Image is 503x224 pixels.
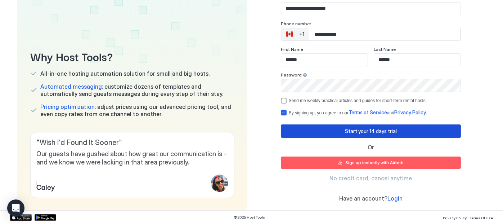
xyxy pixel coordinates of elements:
div: optOut [281,98,461,104]
span: adjust prices using our advanced pricing tool, and even copy rates from one channel to another. [40,103,234,118]
a: Login [387,195,403,202]
input: Input Field [281,3,461,15]
div: Send me weekly practical articles and guides for short-term rental hosts. [289,98,427,103]
div: Start your 14 days trial [345,127,397,135]
div: Countries button [282,28,309,40]
span: Password [281,72,302,78]
span: Privacy Policy [394,109,426,115]
span: Privacy Policy [443,216,467,220]
a: Terms Of Use [470,214,493,221]
span: First Name [281,47,303,52]
div: Sign up instantly with Airbnb [345,159,404,166]
div: +1 [299,31,304,38]
a: Terms of Service [349,110,387,115]
input: Input Field [281,79,461,92]
a: Privacy Policy [394,110,426,115]
span: Have an account? [339,195,387,202]
span: © 2025 Host Tools [234,215,265,220]
input: Phone Number input [309,28,460,41]
span: Why Host Tools? [30,48,234,64]
span: Automated messaging: [40,83,103,90]
span: Our guests have gushed about how great our communication is - and we know we were lacking in that... [36,150,228,166]
div: profile [211,175,228,192]
span: Phone number [281,21,311,26]
button: Sign up instantly with Airbnb [281,157,461,169]
span: customize dozens of templates and automatically send guests messages during every step of their s... [40,83,234,97]
span: Terms of Service [349,109,387,115]
span: Terms Of Use [470,216,493,220]
div: 🇨🇦 [286,30,293,39]
span: Last Name [374,47,396,52]
a: App Store [10,214,32,221]
div: termsPrivacy [281,109,461,116]
span: No credit card, cancel anytime [329,175,412,182]
input: Input Field [281,54,368,66]
span: " Wish I'd Found It Sooner " [36,138,228,147]
input: Input Field [374,54,461,66]
div: Open Intercom Messenger [7,199,24,217]
span: Or [368,144,374,151]
a: Privacy Policy [443,214,467,221]
div: By signing up, you agree to our and . [289,109,427,116]
span: Pricing optimization: [40,103,96,110]
a: Google Play Store [35,214,56,221]
span: All-in-one hosting automation solution for small and big hosts. [40,70,210,77]
button: Start your 14 days trial [281,124,461,138]
span: Caley [36,181,55,192]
